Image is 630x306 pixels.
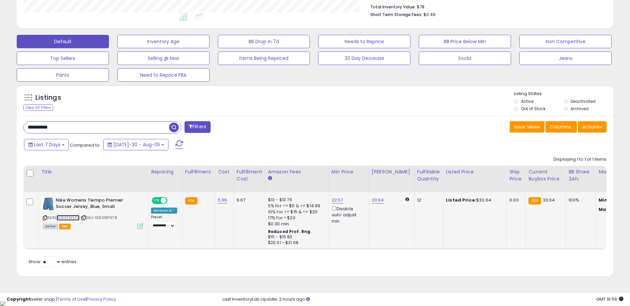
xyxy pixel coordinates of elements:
b: Reduced Prof. Rng. [268,229,312,234]
div: $15 - $15.83 [268,234,324,240]
button: 30 Day Decrease [318,52,410,65]
button: Filters [184,121,211,133]
div: 100% [569,197,591,203]
div: $33.64 [446,197,501,203]
b: Listed Price: [446,197,476,203]
button: Selling @ Max [117,52,210,65]
strong: Min: [599,197,609,203]
span: 2025-08-13 16:59 GMT [596,296,623,302]
span: ON [152,198,161,204]
span: Columns [550,124,571,130]
div: Ship Price [509,168,523,182]
li: $78 [370,2,602,10]
p: Listing States: [514,91,613,97]
button: Columns [545,121,577,133]
span: [DATE]-30 - Aug-05 [113,141,160,148]
button: Need to Reprice FBA [117,68,210,82]
button: Jeans [519,52,612,65]
span: Last 7 Days [34,141,60,148]
span: Show: entries [28,258,77,265]
button: Top Sellers [17,52,109,65]
a: Privacy Policy [87,296,116,302]
a: B08XY9FLP2 [56,215,80,221]
div: [PERSON_NAME] [372,168,411,175]
button: Items Being Repriced [218,52,310,65]
div: Min Price [332,168,366,175]
div: 17% for > $20 [268,215,324,221]
div: 12 [417,197,438,203]
b: Nike Womens Tiempo Premier Soccer Jersey, Blue, Small [56,197,137,211]
strong: Max: [599,206,610,213]
div: $0.30 min [268,221,324,227]
span: OFF [166,198,177,204]
button: Save View [510,121,544,133]
div: Last InventoryLab Update: 2 hours ago. [223,296,623,303]
button: Default [17,35,109,48]
div: seller snap | | [7,296,116,303]
a: Terms of Use [57,296,86,302]
div: $20.01 - $21.68 [268,240,324,246]
div: ASIN: [43,197,143,228]
div: Title [41,168,145,175]
div: Listed Price [446,168,504,175]
div: 0.00 [509,197,520,203]
a: 5.99 [218,197,227,204]
div: $10 - $10.76 [268,197,324,203]
img: 41JaADN5wML._SL40_.jpg [43,197,54,211]
small: FBA [185,197,198,205]
div: Preset: [151,215,177,230]
div: Fulfillable Quantity [417,168,440,182]
button: Non Competitive [519,35,612,48]
small: FBA [528,197,541,205]
button: Needs to Reprice [318,35,410,48]
div: 10% for >= $15 & <= $20 [268,209,324,215]
a: 22.57 [332,197,343,204]
div: Fulfillment [185,168,212,175]
div: Fulfillment Cost [237,168,262,182]
b: Total Inventory Value: [370,4,416,10]
div: Displaying 1 to 1 of 1 items [553,156,607,163]
label: Deactivated [571,98,596,104]
div: Repricing [151,168,179,175]
div: Clear All Filters [23,104,53,111]
b: Short Term Storage Fees: [370,12,422,17]
button: Pants [17,68,109,82]
button: [DATE]-30 - Aug-05 [103,139,168,150]
button: BB Drop in 7d [218,35,310,48]
span: Compared to: [70,142,101,148]
button: Socks [419,52,511,65]
button: Last 7 Days [24,139,69,150]
small: Amazon Fees. [268,175,272,181]
h5: Listings [35,93,61,102]
div: 5% for >= $0 & <= $14.99 [268,203,324,209]
div: Amazon Fees [268,168,326,175]
label: Out of Stock [521,106,545,111]
button: Inventory Age [117,35,210,48]
span: FBA [59,224,71,229]
a: 33.64 [372,197,384,204]
div: BB Share 24h. [569,168,593,182]
div: Current Buybox Price [528,168,563,182]
div: Amazon AI * [151,208,177,214]
span: 33.64 [543,197,555,203]
span: All listings currently available for purchase on Amazon [43,224,58,229]
span: | SKU: 1060187578 [81,215,117,220]
div: Cost [218,168,231,175]
label: Archived [571,106,589,111]
strong: Copyright [7,296,31,302]
div: Disable auto adjust min [332,205,364,224]
div: 6.67 [237,197,260,203]
button: Actions [578,121,607,133]
span: $0.49 [423,11,435,18]
button: BB Price Below Min [419,35,511,48]
label: Active [521,98,533,104]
